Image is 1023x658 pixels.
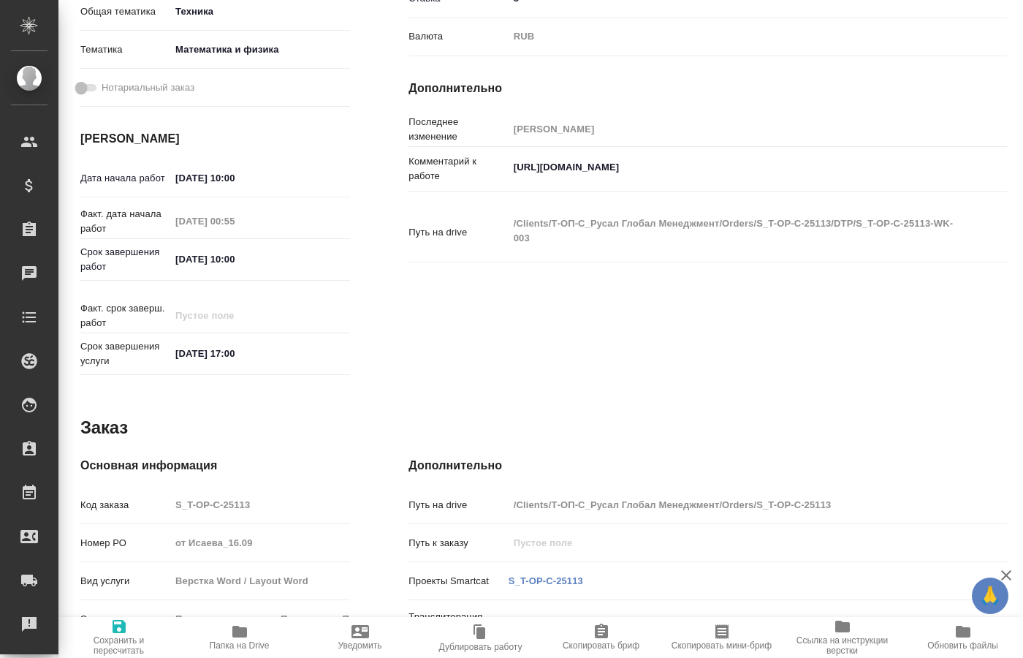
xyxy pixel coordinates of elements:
p: Валюта [408,29,508,44]
button: Папка на Drive [179,617,300,658]
input: Пустое поле [170,211,298,232]
div: RUB [509,24,957,49]
h4: Основная информация [80,457,350,474]
p: Срок завершения услуги [80,339,170,368]
span: Уведомить [338,640,382,651]
p: Срок завершения работ [80,245,170,274]
button: Уведомить [300,617,420,658]
p: Последнее изменение [408,115,508,144]
button: Дублировать работу [420,617,541,658]
button: Сохранить и пересчитать [58,617,179,658]
p: Общая тематика [80,4,170,19]
p: Тематика [80,42,170,57]
p: Дата начала работ [80,171,170,186]
input: Пустое поле [509,118,957,140]
span: Дублировать работу [439,642,522,652]
p: Путь на drive [408,225,508,240]
input: Пустое поле [170,305,298,326]
button: Ссылка на инструкции верстки [782,617,902,658]
button: 🙏 [972,578,1008,614]
input: Пустое поле [509,494,957,515]
p: Факт. дата начала работ [80,207,170,236]
h4: [PERSON_NAME] [80,130,350,148]
p: Комментарий к работе [408,154,508,184]
input: Пустое поле [170,608,350,629]
input: Пустое поле [170,494,350,515]
span: Нотариальный заказ [102,80,194,95]
input: ✎ Введи что-нибудь [170,249,298,270]
p: Этапы услуги [80,612,170,627]
button: Скопировать бриф [541,617,661,658]
p: Проекты Smartcat [408,574,508,589]
p: Вид услуги [80,574,170,589]
input: ✎ Введи что-нибудь [170,343,298,364]
button: Обновить файлы [902,617,1023,658]
p: Факт. срок заверш. работ [80,301,170,330]
a: S_T-OP-C-25113 [509,575,583,586]
h4: Дополнительно [408,80,1007,97]
textarea: [URL][DOMAIN_NAME] [509,155,957,180]
p: Транслитерация названий [408,610,508,639]
input: Пустое поле [170,532,350,553]
div: Математика и физика [170,37,350,62]
span: Обновить файлы [927,640,998,651]
input: ✎ Введи что-нибудь [170,167,298,189]
span: Скопировать мини-бриф [672,640,772,651]
span: Ссылка на инструкции верстки [791,635,894,656]
textarea: /Clients/Т-ОП-С_Русал Глобал Менеджмент/Orders/S_T-OP-C-25113/DTP/S_T-OP-C-25113-WK-003 [509,211,957,251]
button: Скопировать мини-бриф [661,617,782,658]
h4: Дополнительно [408,457,1007,474]
span: Сохранить и пересчитать [67,635,170,656]
input: Пустое поле [170,570,350,591]
span: 🙏 [978,581,1003,611]
p: Путь на drive [408,498,508,513]
span: Папка на Drive [210,640,270,651]
p: Путь к заказу [408,536,508,551]
p: Код заказа [80,498,170,513]
span: Скопировать бриф [563,640,639,651]
h2: Заказ [80,416,128,439]
p: Номер РО [80,536,170,551]
input: Пустое поле [509,532,957,553]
